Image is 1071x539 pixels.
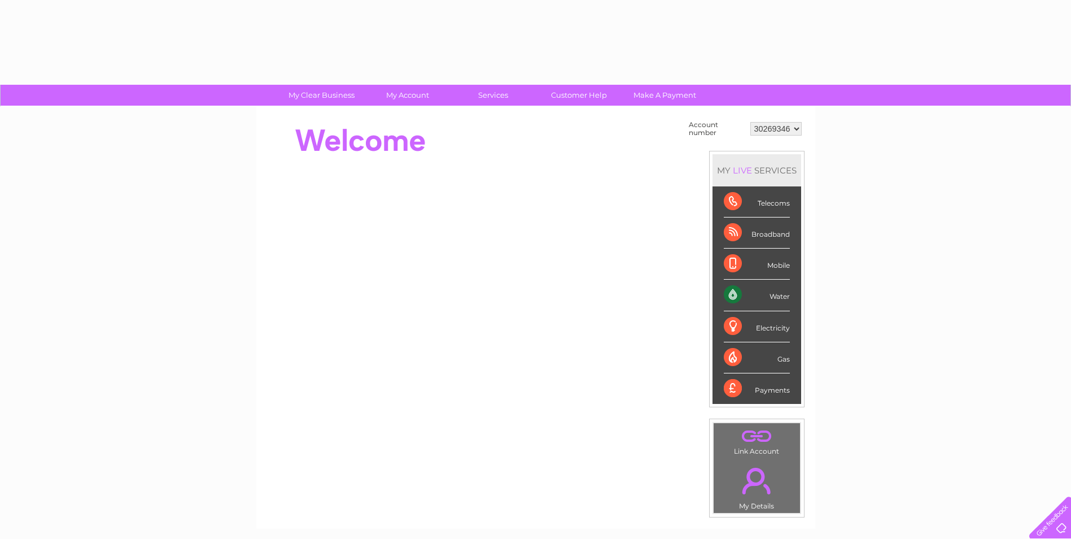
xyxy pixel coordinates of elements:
div: Mobile [724,249,790,280]
a: . [716,461,797,501]
div: Gas [724,342,790,373]
div: Electricity [724,311,790,342]
div: Telecoms [724,186,790,218]
a: . [716,426,797,446]
a: Make A Payment [618,85,711,106]
a: My Clear Business [275,85,368,106]
a: Customer Help [532,85,626,106]
div: MY SERVICES [712,154,801,186]
div: Broadband [724,218,790,249]
div: Payments [724,373,790,404]
td: My Details [713,458,801,514]
td: Link Account [713,423,801,458]
a: My Account [361,85,454,106]
div: Water [724,280,790,311]
td: Account number [686,118,747,140]
div: LIVE [731,165,754,176]
a: Services [447,85,540,106]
